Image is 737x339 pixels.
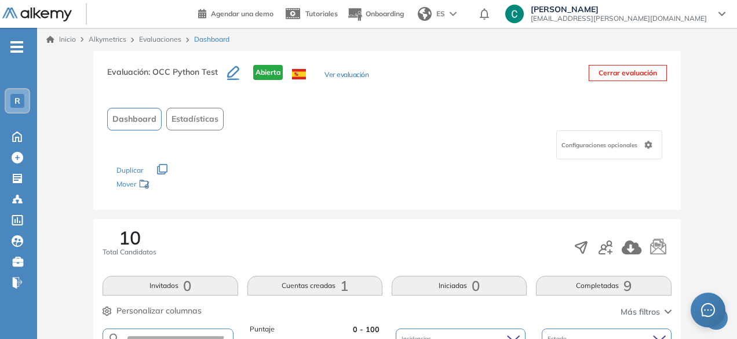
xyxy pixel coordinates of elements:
[253,65,283,80] span: Abierta
[589,65,667,81] button: Cerrar evaluación
[107,65,227,89] h3: Evaluación
[561,141,640,150] span: Configuraciones opcionales
[103,247,156,257] span: Total Candidatos
[556,130,662,159] div: Configuraciones opcionales
[194,34,229,45] span: Dashboard
[211,9,273,18] span: Agendar una demo
[46,34,76,45] a: Inicio
[89,35,126,43] span: Alkymetrics
[2,8,72,22] img: Logo
[14,96,20,105] span: R
[116,305,202,317] span: Personalizar columnas
[116,166,143,174] span: Duplicar
[166,108,224,130] button: Estadísticas
[119,228,141,247] span: 10
[116,174,232,196] div: Mover
[536,276,671,296] button: Completadas9
[621,306,660,318] span: Más filtros
[436,9,445,19] span: ES
[103,305,202,317] button: Personalizar columnas
[250,324,275,335] span: Puntaje
[324,70,368,82] button: Ver evaluación
[531,5,707,14] span: [PERSON_NAME]
[701,303,715,317] span: message
[198,6,273,20] a: Agendar una demo
[353,324,380,335] span: 0 - 100
[103,276,238,296] button: Invitados0
[10,46,23,48] i: -
[347,2,404,27] button: Onboarding
[172,113,218,125] span: Estadísticas
[107,108,162,130] button: Dashboard
[139,35,181,43] a: Evaluaciones
[418,7,432,21] img: world
[392,276,527,296] button: Iniciadas0
[247,276,382,296] button: Cuentas creadas1
[305,9,338,18] span: Tutoriales
[112,113,156,125] span: Dashboard
[366,9,404,18] span: Onboarding
[148,67,218,77] span: : OCC Python Test
[292,69,306,79] img: ESP
[621,306,672,318] button: Más filtros
[450,12,457,16] img: arrow
[531,14,707,23] span: [EMAIL_ADDRESS][PERSON_NAME][DOMAIN_NAME]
